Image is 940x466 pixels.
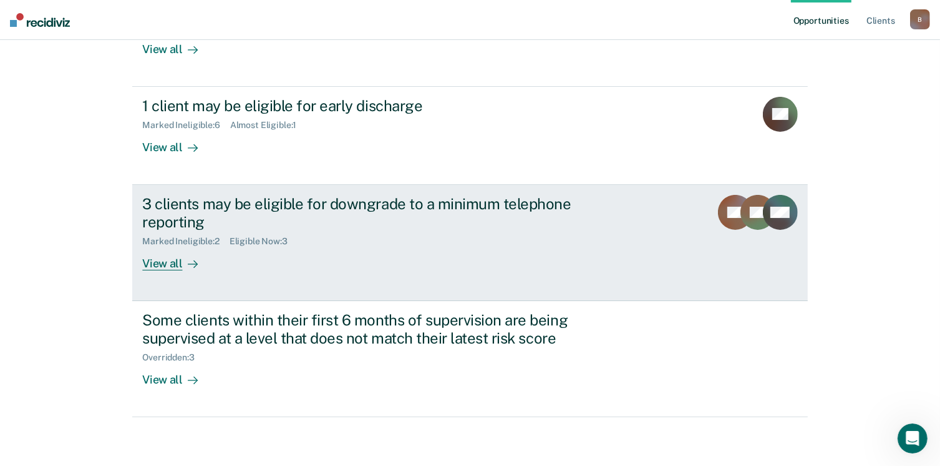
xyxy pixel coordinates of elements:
div: View all [142,130,212,154]
a: 3 clients may be eligible for downgrade to a minimum telephone reportingMarked Ineligible:2Eligib... [132,185,807,301]
iframe: Intercom live chat [898,424,928,454]
a: 1 client may be eligible for early dischargeMarked Ineligible:6Almost Eligible:1View all [132,87,807,185]
button: B [910,9,930,29]
div: Marked Ineligible : 6 [142,120,230,131]
div: Almost Eligible : 1 [230,120,307,131]
div: Some clients within their first 6 months of supervision are being supervised at a level that does... [142,311,580,347]
div: View all [142,246,212,270]
div: Overridden : 3 [142,352,204,363]
div: View all [142,362,212,387]
div: Marked Ineligible : 2 [142,236,229,247]
a: Some clients within their first 6 months of supervision are being supervised at a level that does... [132,301,807,417]
div: 1 client may be eligible for early discharge [142,97,580,115]
div: 3 clients may be eligible for downgrade to a minimum telephone reporting [142,195,580,231]
img: Recidiviz [10,13,70,27]
div: View all [142,32,212,56]
div: Eligible Now : 3 [230,236,298,247]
